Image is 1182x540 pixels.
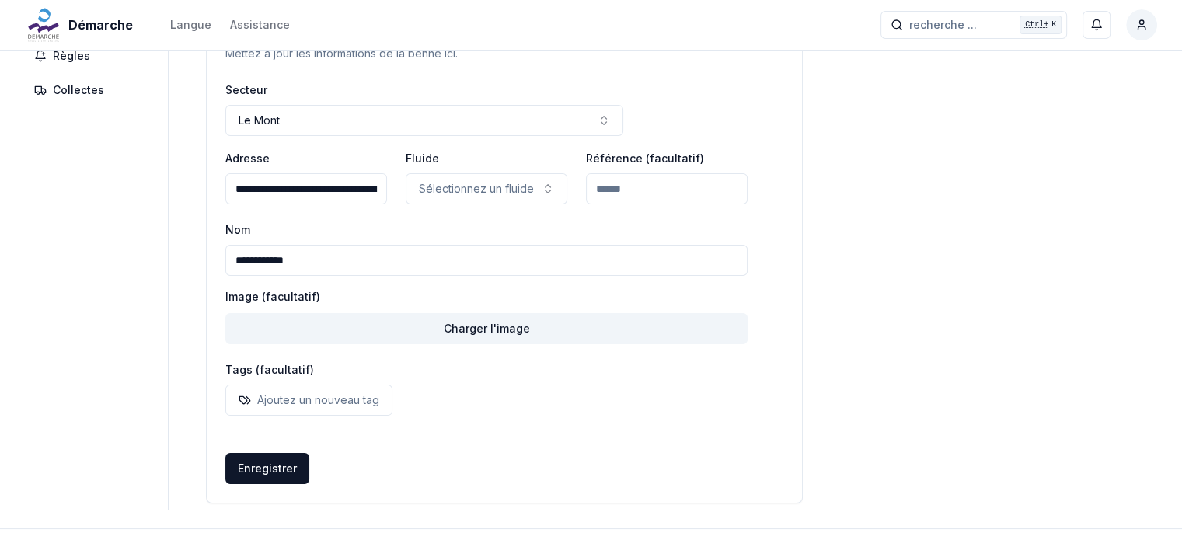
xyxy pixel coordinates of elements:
[25,76,159,104] a: Collectes
[225,291,748,302] label: Image (facultatif)
[257,392,379,408] p: Ajoutez un nouveau tag
[225,313,748,344] button: Charger l'image
[225,83,267,96] label: Secteur
[225,152,270,165] label: Adresse
[406,152,439,165] label: Fluide
[25,6,62,44] img: Démarche Logo
[225,363,314,376] label: Tags (facultatif)
[909,17,977,33] span: recherche ...
[586,152,704,165] label: Référence (facultatif)
[68,16,133,34] span: Démarche
[419,181,534,197] p: Sélectionnez un fluide
[225,223,250,236] label: Nom
[53,48,90,64] span: Règles
[53,82,104,98] span: Collectes
[25,16,139,34] a: Démarche
[880,11,1067,39] button: recherche ...Ctrl+K
[225,105,623,136] button: Le Mont
[225,453,309,484] button: Enregistrer
[170,17,211,33] div: Langue
[25,42,159,70] a: Règles
[170,16,211,34] button: Langue
[225,385,392,416] button: Ajoutez un nouveau tag
[225,46,783,61] p: Mettez à jour les informations de la benne ici.
[230,16,290,34] a: Assistance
